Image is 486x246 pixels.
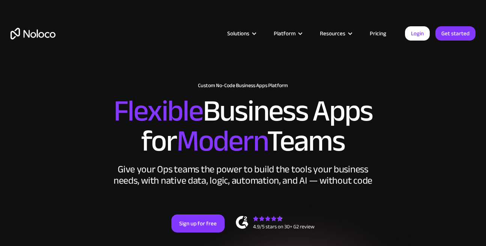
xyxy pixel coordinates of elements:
[114,83,203,139] span: Flexible
[10,83,475,89] h1: Custom No-Code Business Apps Platform
[171,214,225,232] a: Sign up for free
[227,29,249,38] div: Solutions
[10,96,475,156] h2: Business Apps for Teams
[218,29,264,38] div: Solutions
[264,29,310,38] div: Platform
[112,164,374,186] div: Give your Ops teams the power to build the tools your business needs, with native data, logic, au...
[360,29,396,38] a: Pricing
[435,26,475,41] a: Get started
[310,29,360,38] div: Resources
[10,28,55,39] a: home
[274,29,295,38] div: Platform
[320,29,345,38] div: Resources
[177,113,267,169] span: Modern
[405,26,430,41] a: Login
